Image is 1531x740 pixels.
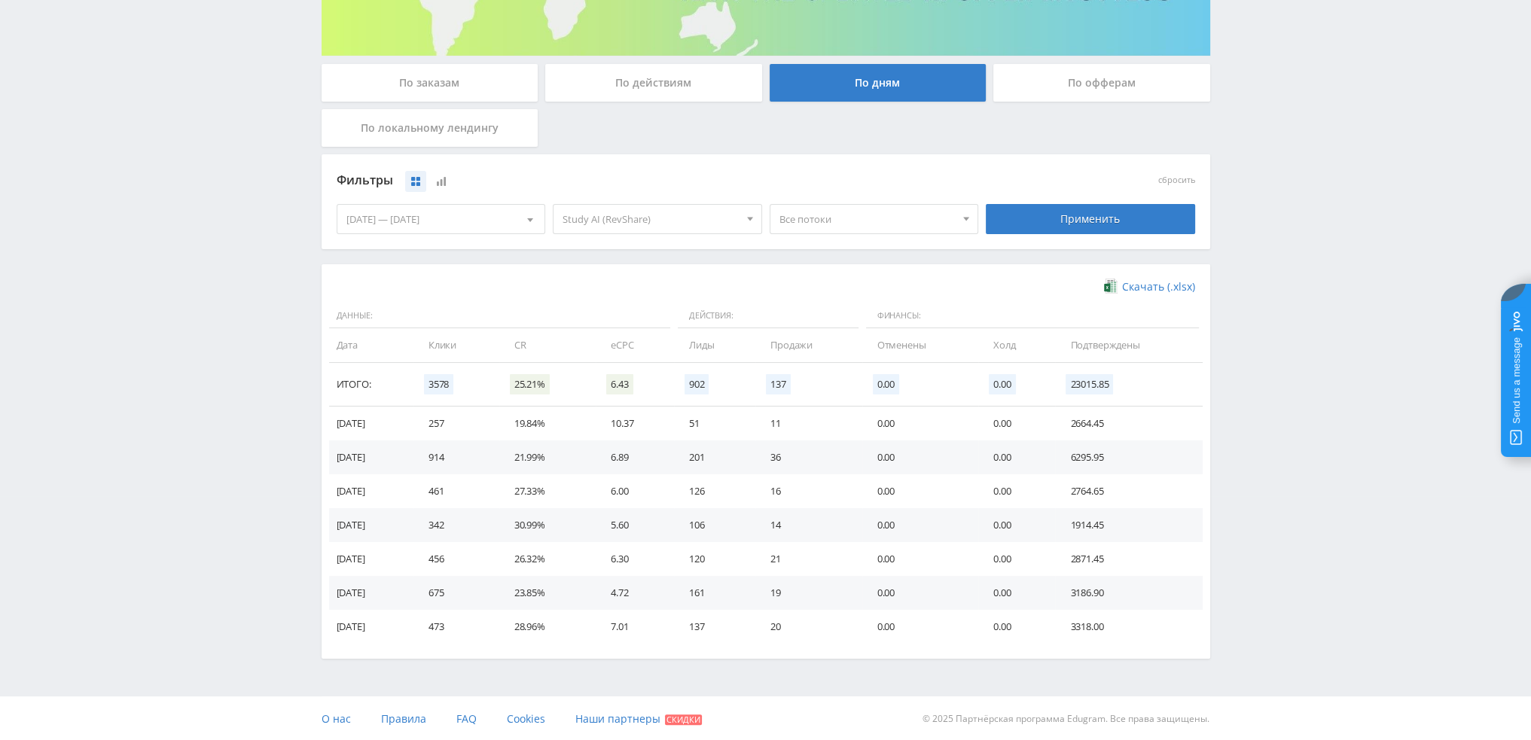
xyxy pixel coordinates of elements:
[413,508,499,542] td: 342
[337,169,979,192] div: Фильтры
[329,407,413,440] td: [DATE]
[873,374,899,394] span: 0.00
[329,542,413,576] td: [DATE]
[545,64,762,102] div: По действиям
[678,303,859,329] span: Действия:
[329,363,413,407] td: Итого:
[596,328,674,362] td: eCPC
[1055,542,1202,576] td: 2871.45
[329,440,413,474] td: [DATE]
[329,508,413,542] td: [DATE]
[413,440,499,474] td: 914
[413,407,499,440] td: 257
[685,374,709,394] span: 902
[862,610,979,644] td: 0.00
[322,711,351,726] span: О нас
[866,303,1199,329] span: Финансы:
[329,576,413,610] td: [DATE]
[575,711,660,726] span: Наши партнеры
[1055,440,1202,474] td: 6295.95
[329,474,413,508] td: [DATE]
[978,576,1055,610] td: 0.00
[596,576,674,610] td: 4.72
[413,328,499,362] td: Клики
[862,328,979,362] td: Отменены
[1122,281,1195,293] span: Скачать (.xlsx)
[755,610,862,644] td: 20
[424,374,453,394] span: 3578
[766,374,791,394] span: 137
[755,440,862,474] td: 36
[1055,474,1202,508] td: 2764.65
[413,576,499,610] td: 675
[862,508,979,542] td: 0.00
[862,474,979,508] td: 0.00
[978,542,1055,576] td: 0.00
[499,328,596,362] td: CR
[413,542,499,576] td: 456
[978,328,1055,362] td: Холд
[665,714,702,725] span: Скидки
[779,205,956,233] span: Все потоки
[322,109,538,147] div: По локальному лендингу
[978,508,1055,542] td: 0.00
[337,205,545,233] div: [DATE] — [DATE]
[596,542,674,576] td: 6.30
[755,576,862,610] td: 19
[499,542,596,576] td: 26.32%
[674,440,755,474] td: 201
[499,508,596,542] td: 30.99%
[755,542,862,576] td: 21
[596,440,674,474] td: 6.89
[499,474,596,508] td: 27.33%
[674,542,755,576] td: 120
[413,474,499,508] td: 461
[596,610,674,644] td: 7.01
[862,407,979,440] td: 0.00
[563,205,739,233] span: Study AI (RevShare)
[978,610,1055,644] td: 0.00
[770,64,987,102] div: По дням
[978,474,1055,508] td: 0.00
[674,474,755,508] td: 126
[329,610,413,644] td: [DATE]
[674,610,755,644] td: 137
[989,374,1015,394] span: 0.00
[993,64,1210,102] div: По офферам
[456,711,477,726] span: FAQ
[674,576,755,610] td: 161
[1055,407,1202,440] td: 2664.45
[755,328,862,362] td: Продажи
[1104,279,1194,294] a: Скачать (.xlsx)
[413,610,499,644] td: 473
[755,474,862,508] td: 16
[862,576,979,610] td: 0.00
[978,440,1055,474] td: 0.00
[1158,175,1195,185] button: сбросить
[499,440,596,474] td: 21.99%
[381,711,426,726] span: Правила
[755,508,862,542] td: 14
[674,407,755,440] td: 51
[499,610,596,644] td: 28.96%
[1104,279,1117,294] img: xlsx
[674,328,755,362] td: Лиды
[978,407,1055,440] td: 0.00
[606,374,633,394] span: 6.43
[862,542,979,576] td: 0.00
[322,64,538,102] div: По заказам
[674,508,755,542] td: 106
[596,407,674,440] td: 10.37
[329,328,413,362] td: Дата
[1055,576,1202,610] td: 3186.90
[329,303,670,329] span: Данные:
[1055,610,1202,644] td: 3318.00
[1055,508,1202,542] td: 1914.45
[755,407,862,440] td: 11
[596,508,674,542] td: 5.60
[862,440,979,474] td: 0.00
[1055,328,1202,362] td: Подтверждены
[986,204,1195,234] div: Применить
[596,474,674,508] td: 6.00
[507,711,545,726] span: Cookies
